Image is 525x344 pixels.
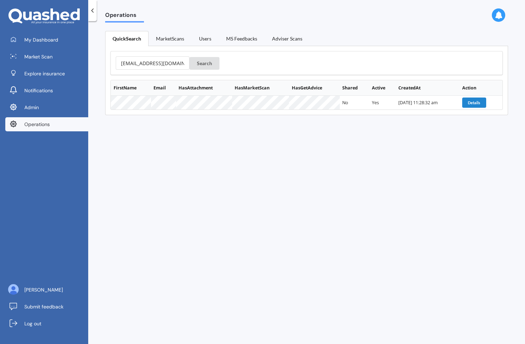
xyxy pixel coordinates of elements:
a: Log out [5,317,88,331]
th: HasMarketScan [232,80,289,96]
th: HasAttachment [176,80,232,96]
a: [PERSON_NAME] [5,283,88,297]
a: MS Feedbacks [219,31,265,46]
a: MarketScans [149,31,192,46]
a: Admin [5,100,88,114]
a: Users [192,31,219,46]
a: QuickSearch [105,31,149,46]
span: Operations [105,12,144,21]
th: Action [459,80,502,96]
th: Shared [340,80,369,96]
span: Admin [24,104,39,111]
a: Notifications [5,83,88,98]
span: Explore insurance [24,70,65,77]
td: Yes [369,96,396,109]
img: ALV-UjU6YHOUIM1AGx_4vxbOkaOq-1eqc8a3URkVIJkc_iWYmQ98kTe7fc9QMVOBV43MoXmOPfWPN7JjnmUwLuIGKVePaQgPQ... [8,284,19,295]
a: My Dashboard [5,33,88,47]
th: FirstName [111,80,151,96]
a: Details [462,100,487,106]
th: Active [369,80,396,96]
th: Email [151,80,176,96]
span: Market Scan [24,53,53,60]
th: HasGetAdvice [289,80,339,96]
input: Type email to search... [116,56,189,70]
span: Submit feedback [24,303,64,310]
td: No [340,96,369,109]
th: CreatedAt [396,80,459,96]
button: Details [462,98,486,107]
a: Market Scan [5,50,88,64]
td: [DATE] 11:28:32 am [396,96,459,109]
a: Adviser Scans [265,31,310,46]
a: Submit feedback [5,300,88,314]
a: Explore insurance [5,67,88,81]
span: Log out [24,320,41,327]
a: Operations [5,117,88,131]
span: Operations [24,121,50,128]
span: My Dashboard [24,36,58,43]
span: Notifications [24,87,53,94]
button: Search [189,57,219,70]
span: [PERSON_NAME] [24,286,63,293]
